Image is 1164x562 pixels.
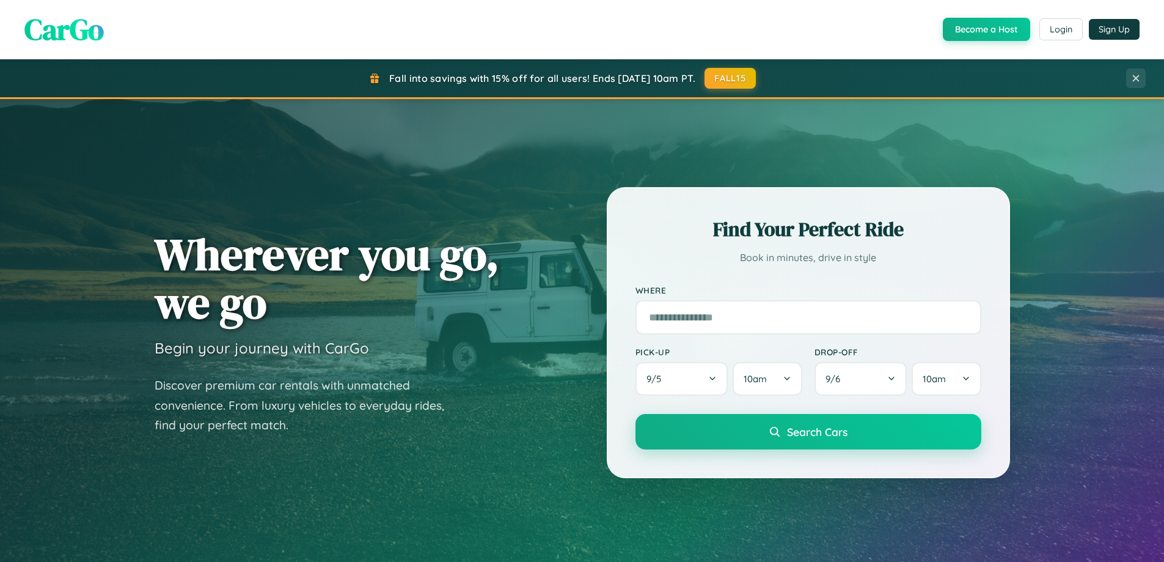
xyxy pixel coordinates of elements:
[744,373,767,385] span: 10am
[155,375,460,435] p: Discover premium car rentals with unmatched convenience. From luxury vehicles to everyday rides, ...
[814,347,981,357] label: Drop-off
[635,414,981,449] button: Search Cars
[646,373,667,385] span: 9 / 5
[825,373,846,385] span: 9 / 6
[155,339,369,357] h3: Begin your journey with CarGo
[635,362,728,396] button: 9/5
[635,216,981,243] h2: Find Your Perfect Ride
[24,9,104,50] span: CarGo
[814,362,907,396] button: 9/6
[389,72,695,84] span: Fall into savings with 15% off for all users! Ends [DATE] 10am PT.
[635,249,981,267] p: Book in minutes, drive in style
[1039,18,1083,40] button: Login
[943,18,1030,41] button: Become a Host
[155,230,499,327] h1: Wherever you go, we go
[912,362,981,396] button: 10am
[787,425,847,438] span: Search Cars
[733,362,802,396] button: 10am
[923,373,946,385] span: 10am
[635,285,981,295] label: Where
[635,347,802,357] label: Pick-up
[705,68,756,89] button: FALL15
[1089,19,1140,40] button: Sign Up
